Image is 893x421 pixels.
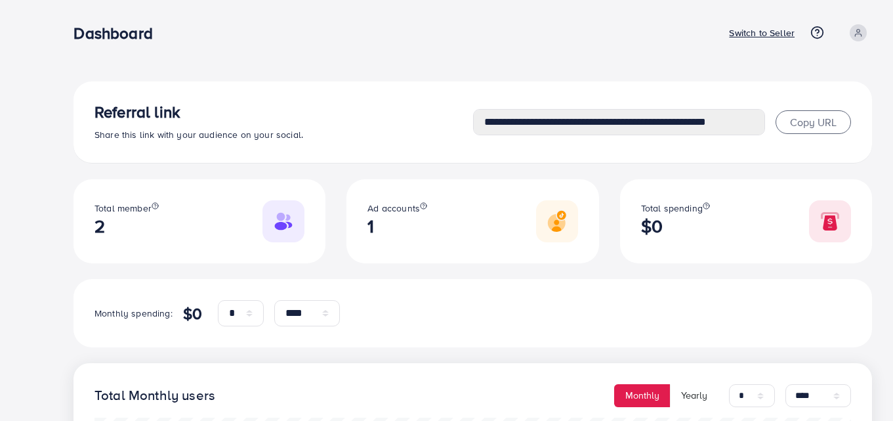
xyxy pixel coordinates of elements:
[94,215,159,237] h2: 2
[776,110,851,134] button: Copy URL
[729,25,795,41] p: Switch to Seller
[94,128,303,141] span: Share this link with your audience on your social.
[94,102,473,122] h3: Referral link
[367,202,420,215] span: Ad accounts
[367,215,427,237] h2: 1
[94,305,173,321] p: Monthly spending:
[183,304,202,323] h4: $0
[614,384,671,407] button: Monthly
[536,200,578,242] img: Responsive image
[809,200,851,242] img: Responsive image
[790,115,837,129] span: Copy URL
[641,202,703,215] span: Total spending
[94,388,215,404] h4: Total Monthly users
[670,384,718,407] button: Yearly
[73,24,163,43] h3: Dashboard
[641,215,710,237] h2: $0
[262,200,304,242] img: Responsive image
[94,202,152,215] span: Total member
